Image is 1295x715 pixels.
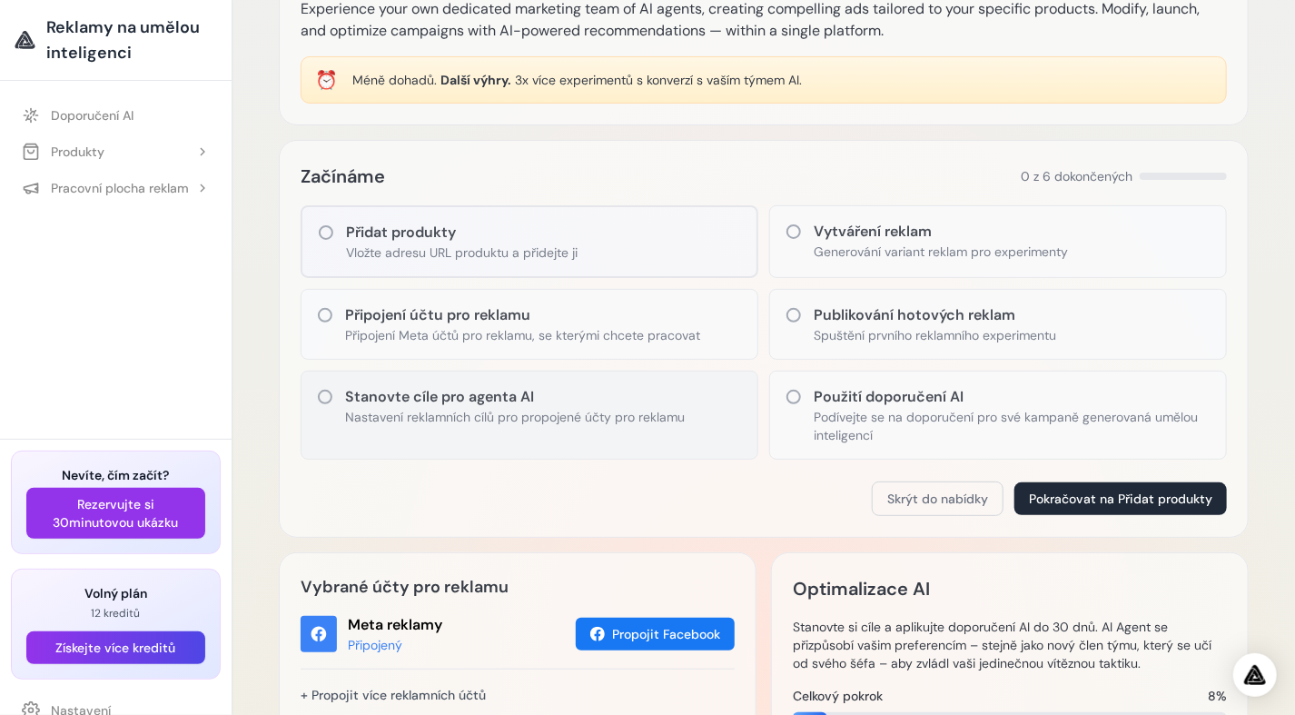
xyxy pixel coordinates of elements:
[345,408,685,426] p: Nastavení reklamních cílů pro propojené účty pro reklamu
[345,386,685,408] h3: Stanovte cíle pro agenta AI
[814,326,1056,344] p: Spuštění prvního reklamního experimentu
[348,636,442,654] div: Připojený
[301,574,735,600] h2: Vybrané účty pro reklamu
[26,488,205,539] button: Rezervujte si 30minutovou ukázku
[345,326,700,344] p: Připojení Meta účtů pro reklamu, se kterými chcete pracovat
[814,243,1068,261] p: Generování variant reklam pro experimenty
[793,618,1227,672] p: Stanovte si cíle a aplikujte doporučení AI do 30 dnů. AI Agent se přizpůsobí vašim preferencím – ...
[346,222,578,243] h3: Přidat produkty
[301,162,385,191] h2: Začínáme
[348,614,442,636] div: Meta reklamy
[814,304,1056,326] h3: Publikování hotových reklam
[814,221,1068,243] h3: Vytváření reklam
[793,687,883,705] span: Celkový pokrok
[872,482,1003,516] button: Skrýt do nabídky
[576,618,735,650] button: Propojit Facebook
[1021,167,1132,185] span: 0 z 6 dokončených
[793,574,930,603] h2: Optimalizace AI
[1208,687,1227,705] span: 8%
[352,72,437,88] span: Méně dohadů.
[11,135,221,168] button: Produkty
[814,408,1211,444] p: Podívejte se na doporučení pro své kampaně generovaná umělou inteligencí
[26,606,205,621] p: 12 kreditů
[1014,482,1227,515] button: Pokračovat na Přidat produkty
[1233,653,1277,697] div: Otevřete interkomový messenger
[51,143,104,161] font: Produkty
[11,172,221,204] button: Pracovní plocha reklam
[26,631,205,664] button: Získejte více kreditů
[814,386,1211,408] h3: Použití doporučení AI
[612,625,720,643] font: Propojit Facebook
[515,72,802,88] span: 3x více experimentů s konverzí s vaším týmem AI.
[301,680,486,710] a: + Propojit více reklamních účtů
[51,106,133,124] font: Doporučení AI
[15,15,217,65] a: Reklamy na umělou inteligenci
[11,99,221,132] a: Doporučení AI
[345,304,700,326] h3: Připojení účtu pro reklamu
[440,72,511,88] span: Další výhry.
[26,584,205,602] h3: Volný plán
[46,15,217,65] span: Reklamy na umělou inteligenci
[51,179,189,197] font: Pracovní plocha reklam
[346,243,578,262] p: Vložte adresu URL produktu a přidejte ji
[315,67,338,93] div: ⏰
[26,466,205,484] h3: Nevíte, čím začít?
